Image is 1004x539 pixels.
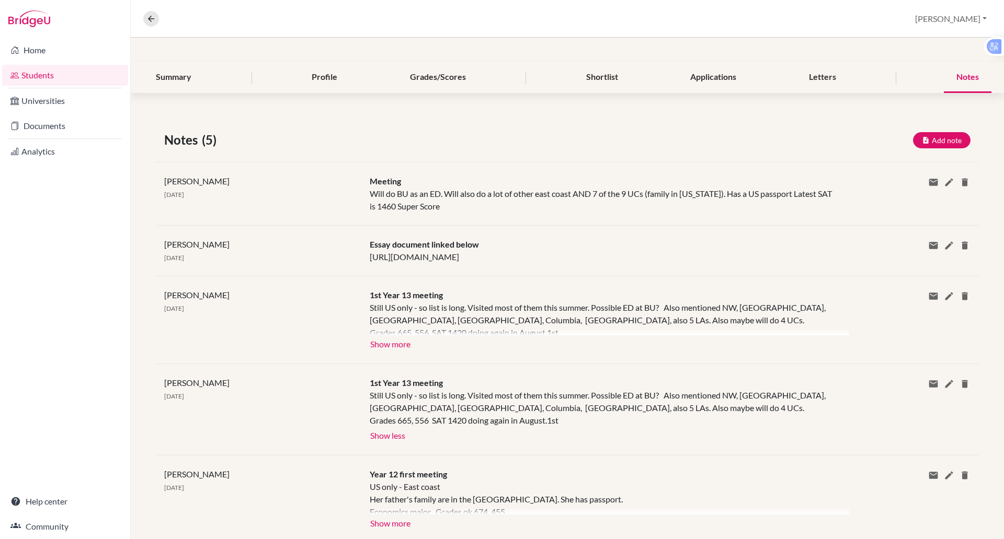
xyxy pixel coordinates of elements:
[164,254,184,262] span: [DATE]
[370,427,406,442] button: Show less
[164,304,184,312] span: [DATE]
[796,62,849,93] div: Letters
[2,516,128,537] a: Community
[164,378,230,388] span: [PERSON_NAME]
[362,175,841,213] div: Will do BU as an ED. Will also do a lot of other east coast AND 7 of the 9 UCs (family in [US_STA...
[910,9,991,29] button: [PERSON_NAME]
[164,191,184,198] span: [DATE]
[370,176,401,186] span: Meeting
[2,115,128,136] a: Documents
[370,301,834,335] div: Still US only - so list is long. Visited most of them this summer. Possible ED at BU? Also mentio...
[164,469,230,479] span: [PERSON_NAME]
[202,131,221,149] span: (5)
[370,481,834,514] div: US only - East coast Her father's family are in the [GEOGRAPHIC_DATA]. She has passport. Economic...
[370,290,443,300] span: 1st Year 13 meeting
[2,90,128,111] a: Universities
[370,389,834,427] div: Still US only - so list is long. Visited most of them this summer. Possible ED at BU? Also mentio...
[678,62,749,93] div: Applications
[8,10,50,27] img: Bridge-U
[397,62,478,93] div: Grades/Scores
[370,335,411,351] button: Show more
[2,141,128,162] a: Analytics
[299,62,350,93] div: Profile
[164,131,202,149] span: Notes
[370,378,443,388] span: 1st Year 13 meeting
[362,238,841,263] div: [URL][DOMAIN_NAME]
[2,491,128,512] a: Help center
[370,514,411,530] button: Show more
[2,40,128,61] a: Home
[164,176,230,186] span: [PERSON_NAME]
[370,239,479,249] span: Essay document linked below
[2,65,128,86] a: Students
[944,62,991,93] div: Notes
[164,392,184,400] span: [DATE]
[574,62,631,93] div: Shortlist
[370,469,447,479] span: Year 12 first meeting
[913,132,971,148] button: Add note
[143,62,204,93] div: Summary
[164,290,230,300] span: [PERSON_NAME]
[164,239,230,249] span: [PERSON_NAME]
[164,484,184,491] span: [DATE]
